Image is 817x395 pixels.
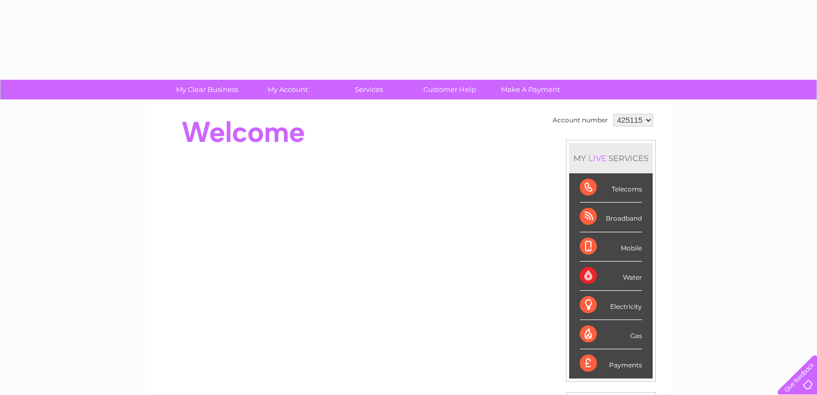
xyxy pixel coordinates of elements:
[580,291,642,320] div: Electricity
[580,349,642,378] div: Payments
[550,111,611,129] td: Account number
[586,153,608,163] div: LIVE
[580,262,642,291] div: Water
[580,232,642,262] div: Mobile
[244,80,332,99] a: My Account
[580,320,642,349] div: Gas
[569,143,653,173] div: MY SERVICES
[325,80,413,99] a: Services
[163,80,251,99] a: My Clear Business
[487,80,574,99] a: Make A Payment
[580,203,642,232] div: Broadband
[406,80,494,99] a: Customer Help
[580,173,642,203] div: Telecoms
